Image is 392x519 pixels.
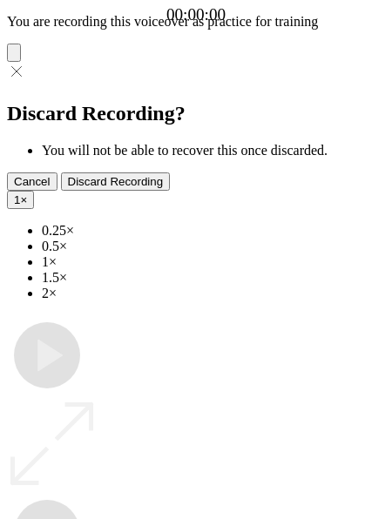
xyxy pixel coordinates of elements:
li: 0.5× [42,239,385,254]
p: You are recording this voiceover as practice for training [7,14,385,30]
button: Discard Recording [61,172,171,191]
button: 1× [7,191,34,209]
li: 2× [42,286,385,301]
li: 1.5× [42,270,385,286]
li: 1× [42,254,385,270]
button: Cancel [7,172,57,191]
h2: Discard Recording? [7,102,385,125]
li: 0.25× [42,223,385,239]
a: 00:00:00 [166,5,226,24]
span: 1 [14,193,20,206]
li: You will not be able to recover this once discarded. [42,143,385,158]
